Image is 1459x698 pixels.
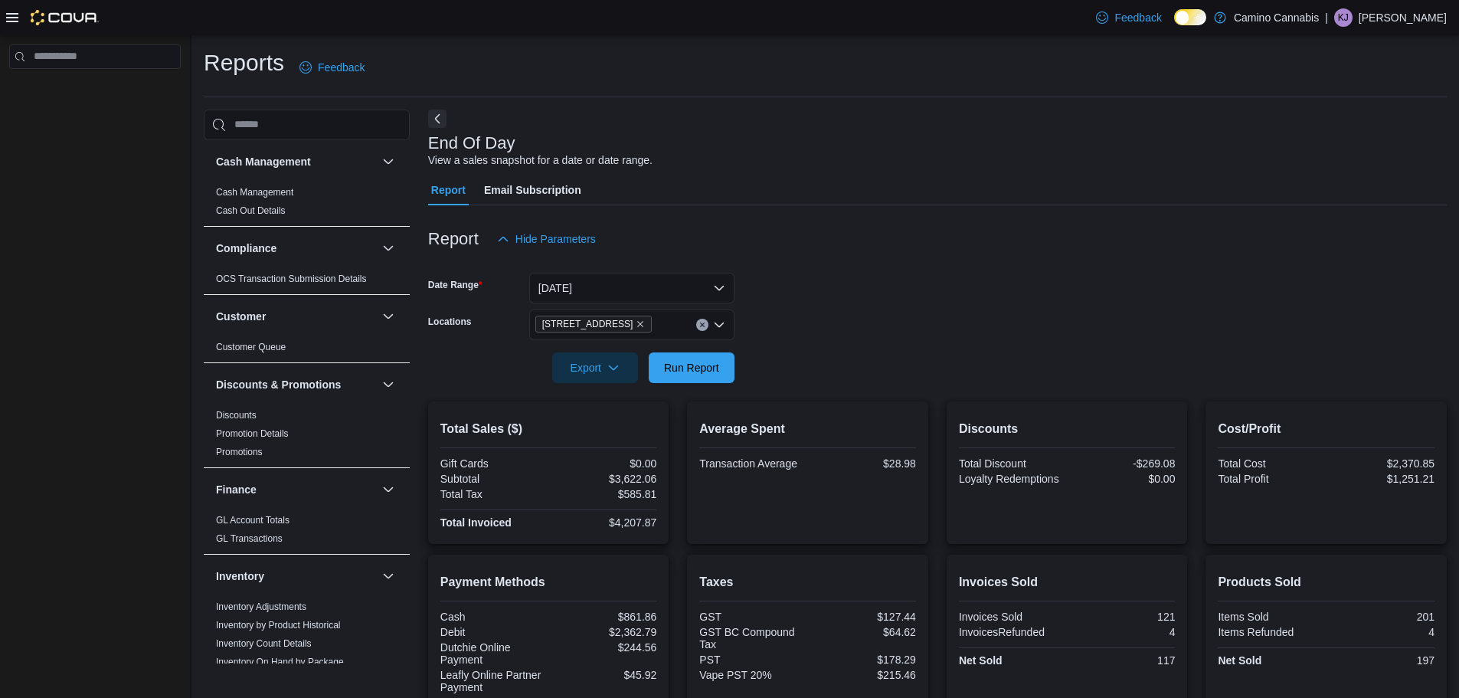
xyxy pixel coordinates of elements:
[216,620,341,631] a: Inventory by Product Historical
[551,457,656,470] div: $0.00
[1218,573,1434,591] h2: Products Sold
[216,341,286,353] span: Customer Queue
[551,473,656,485] div: $3,622.06
[491,224,602,254] button: Hide Parameters
[440,420,657,438] h2: Total Sales ($)
[440,626,545,638] div: Debit
[31,10,99,25] img: Cova
[959,457,1064,470] div: Total Discount
[551,641,656,654] div: $244.56
[959,654,1003,667] strong: Net Sold
[428,279,483,291] label: Date Range
[1090,2,1167,33] a: Feedback
[204,183,410,226] div: Cash Management
[1070,611,1175,623] div: 121
[696,319,708,331] button: Clear input
[1070,654,1175,667] div: 117
[551,516,656,529] div: $4,207.87
[811,626,916,638] div: $64.62
[1174,9,1206,25] input: Dark Mode
[9,72,181,109] nav: Complex example
[1330,473,1434,485] div: $1,251.21
[713,319,725,331] button: Open list of options
[811,669,916,681] div: $215.46
[1234,8,1319,27] p: Camino Cannabis
[1334,8,1353,27] div: Kevin Josephs
[1330,457,1434,470] div: $2,370.85
[293,52,371,83] a: Feedback
[811,654,916,666] div: $178.29
[216,533,283,544] a: GL Transactions
[699,611,804,623] div: GST
[1070,626,1175,638] div: 4
[216,273,367,285] span: OCS Transaction Submission Details
[379,152,397,171] button: Cash Management
[440,573,657,591] h2: Payment Methods
[216,377,376,392] button: Discounts & Promotions
[552,352,638,383] button: Export
[649,352,734,383] button: Run Report
[216,428,289,439] a: Promotion Details
[1218,473,1323,485] div: Total Profit
[1218,457,1323,470] div: Total Cost
[431,175,466,205] span: Report
[1218,626,1323,638] div: Items Refunded
[216,638,312,649] a: Inventory Count Details
[428,316,472,328] label: Locations
[1218,654,1261,667] strong: Net Sold
[204,48,284,78] h1: Reports
[216,533,283,545] span: GL Transactions
[318,60,365,75] span: Feedback
[379,567,397,585] button: Inventory
[216,569,376,584] button: Inventory
[216,410,257,421] a: Discounts
[1070,457,1175,470] div: -$269.08
[216,637,312,650] span: Inventory Count Details
[216,515,290,526] a: GL Account Totals
[440,516,512,529] strong: Total Invoiced
[1330,626,1434,638] div: 4
[216,309,376,324] button: Customer
[1330,654,1434,667] div: 197
[216,601,306,613] span: Inventory Adjustments
[664,360,719,375] span: Run Report
[515,231,596,247] span: Hide Parameters
[216,656,344,668] span: Inventory On Hand by Package
[379,239,397,257] button: Compliance
[440,473,545,485] div: Subtotal
[551,488,656,500] div: $585.81
[699,626,804,650] div: GST BC Compound Tax
[699,573,916,591] h2: Taxes
[216,447,263,457] a: Promotions
[551,611,656,623] div: $861.86
[1218,420,1434,438] h2: Cost/Profit
[216,482,376,497] button: Finance
[959,611,1064,623] div: Invoices Sold
[551,669,656,681] div: $45.92
[204,511,410,554] div: Finance
[216,186,293,198] span: Cash Management
[216,601,306,612] a: Inventory Adjustments
[428,152,653,169] div: View a sales snapshot for a date or date range.
[216,428,289,440] span: Promotion Details
[216,274,367,284] a: OCS Transaction Submission Details
[216,446,263,458] span: Promotions
[699,654,804,666] div: PST
[1114,10,1161,25] span: Feedback
[484,175,581,205] span: Email Subscription
[216,514,290,526] span: GL Account Totals
[216,342,286,352] a: Customer Queue
[699,457,804,470] div: Transaction Average
[1070,473,1175,485] div: $0.00
[216,241,376,256] button: Compliance
[216,205,286,216] a: Cash Out Details
[529,273,734,303] button: [DATE]
[636,320,645,329] button: Remove 7291 Fraser St. from selection in this group
[811,457,916,470] div: $28.98
[216,309,266,324] h3: Customer
[428,134,515,152] h3: End Of Day
[542,316,633,332] span: [STREET_ADDRESS]
[1174,25,1175,26] span: Dark Mode
[216,657,344,667] a: Inventory On Hand by Package
[959,626,1064,638] div: InvoicesRefunded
